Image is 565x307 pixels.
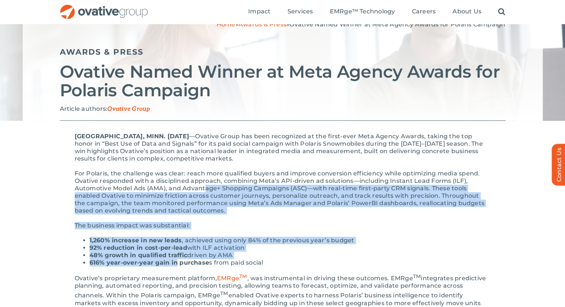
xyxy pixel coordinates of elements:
[412,8,436,15] span: Careers
[288,8,313,15] span: Services
[90,237,491,244] li: , achieved using only 84% of the previous year’s budget
[248,8,270,15] span: Impact
[248,8,270,16] a: Impact
[329,8,395,16] a: EMRge™ Technology
[412,8,436,16] a: Careers
[60,47,143,56] a: Awards & Press
[75,133,189,140] span: [GEOGRAPHIC_DATA], MINN. [DATE]
[75,222,491,229] p: The business impact was substantial:
[217,21,236,28] a: Home
[60,105,506,113] p: Article authors:
[75,133,491,162] p: Ovative Group has been recognized at the first-ever Meta Agency Awards, taking the top honor in “...
[220,290,228,296] sup: TM
[90,237,182,244] strong: 1,260% increase in new leads
[238,21,286,28] a: Awards & Press
[289,21,505,28] span: Ovative Named Winner at Meta Agency Awards for Polaris Campaign
[452,8,481,16] a: About Us
[90,252,187,259] strong: 48% growth in qualified traffic
[60,62,506,100] h2: Ovative Named Winner at Meta Agency Awards for Polaris Campaign
[90,259,491,266] li: s from paid social
[288,8,313,16] a: Services
[59,4,149,11] a: OG_Full_horizontal_RGB
[452,8,481,15] span: About Us
[90,244,491,252] li: with ILF activation
[329,8,395,15] span: EMRge™ Technology
[239,273,247,279] sup: TM
[90,259,210,266] strong: 616% year-over-year gain in purchase
[107,106,150,113] span: Ovative Group
[217,21,506,28] span: » »
[413,273,421,279] sup: TM
[217,275,247,282] a: EMRgeTM
[90,244,187,251] strong: 92% reduction in cost-per-lead
[189,133,195,140] span: —
[498,8,505,16] a: Search
[75,170,491,214] p: For Polaris, the challenge was clear: reach more qualified buyers and improve conversion efficien...
[90,252,491,259] li: driven by AMA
